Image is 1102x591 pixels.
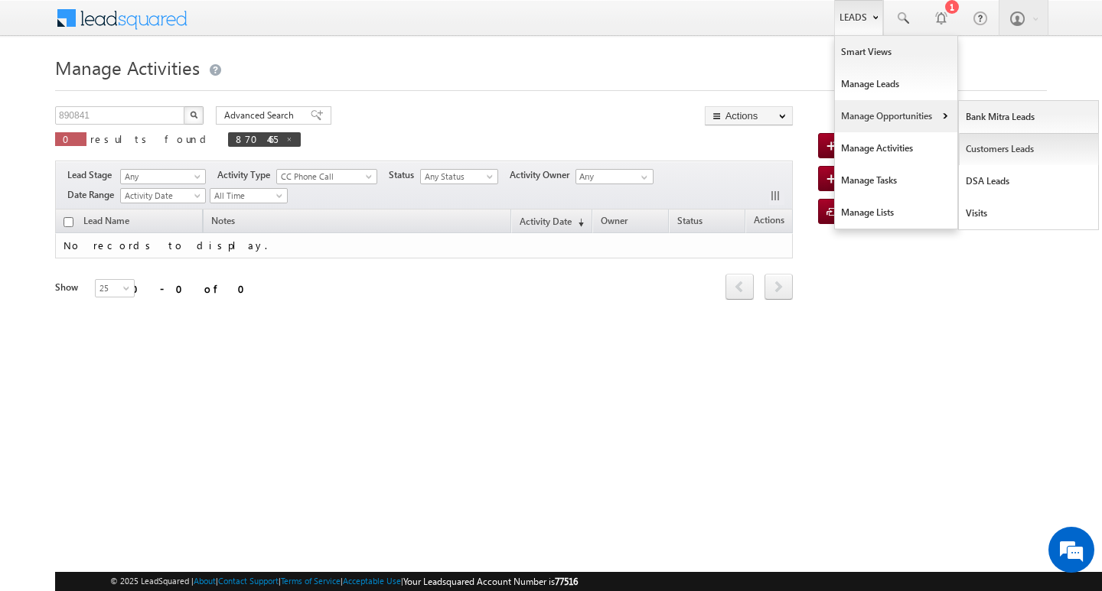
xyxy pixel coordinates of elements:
a: CC Phone Call [276,169,377,184]
span: Any Status [421,170,494,183]
div: 0 - 0 of 0 [132,280,254,297]
a: Show All Items [633,170,652,185]
textarea: Type your message and hit 'Enter' [20,141,279,458]
input: Type to Search [575,169,654,184]
span: CC Phone Call [277,170,370,183]
div: Chat with us now [80,80,257,100]
a: Contact Support [218,576,279,586]
span: next [765,274,793,300]
span: Any [121,170,201,183]
span: Activity Type [217,168,276,182]
img: d_60004797649_company_0_60004797649 [26,80,64,100]
a: All Time [210,188,288,203]
a: Manage Tasks [835,164,957,196]
span: 77516 [555,576,578,587]
button: Actions [705,106,793,125]
a: Manage Opportunities [835,100,957,132]
span: (sorted descending) [572,216,584,229]
a: Bank Mitra Leads [959,101,1099,133]
span: Actions [746,212,792,232]
span: Status [677,215,703,226]
a: Customers Leads [959,133,1099,165]
img: Search [190,111,197,119]
a: About [194,576,216,586]
a: DSA Leads [959,165,1099,197]
a: next [765,275,793,300]
span: Activity Owner [510,168,575,182]
a: Activity Date(sorted descending) [512,213,592,232]
a: Terms of Service [281,576,341,586]
span: results found [90,132,212,145]
span: 25 [96,281,136,295]
span: Lead Name [76,213,137,232]
span: Activity Date [121,189,201,203]
span: Manage Activities [55,55,200,80]
a: Any [120,169,206,184]
a: Activity Date [120,188,206,203]
a: Manage Activities [835,132,957,164]
span: Owner [601,215,628,226]
span: prev [725,274,754,300]
a: Smart Views [835,36,957,68]
em: Start Chat [208,471,278,492]
a: Any Status [420,169,498,184]
a: Visits [959,197,1099,229]
div: Minimize live chat window [251,8,288,44]
span: Notes [204,213,243,232]
a: prev [725,275,754,300]
span: Status [389,168,420,182]
span: Date Range [67,188,120,202]
span: © 2025 LeadSquared | | | | | [110,574,578,589]
a: Manage Lists [835,196,957,229]
td: No records to display. [55,233,793,258]
div: Show [55,281,83,294]
a: Acceptable Use [343,576,401,586]
span: 870465 [236,132,278,145]
span: Advanced Search [224,109,298,122]
span: Lead Stage [67,168,118,182]
span: All Time [210,189,283,203]
span: Your Leadsquared Account Number is [403,576,578,587]
a: 25 [95,279,135,297]
span: 0 [63,132,79,145]
input: Check all records [64,217,73,227]
a: Manage Leads [835,68,957,100]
